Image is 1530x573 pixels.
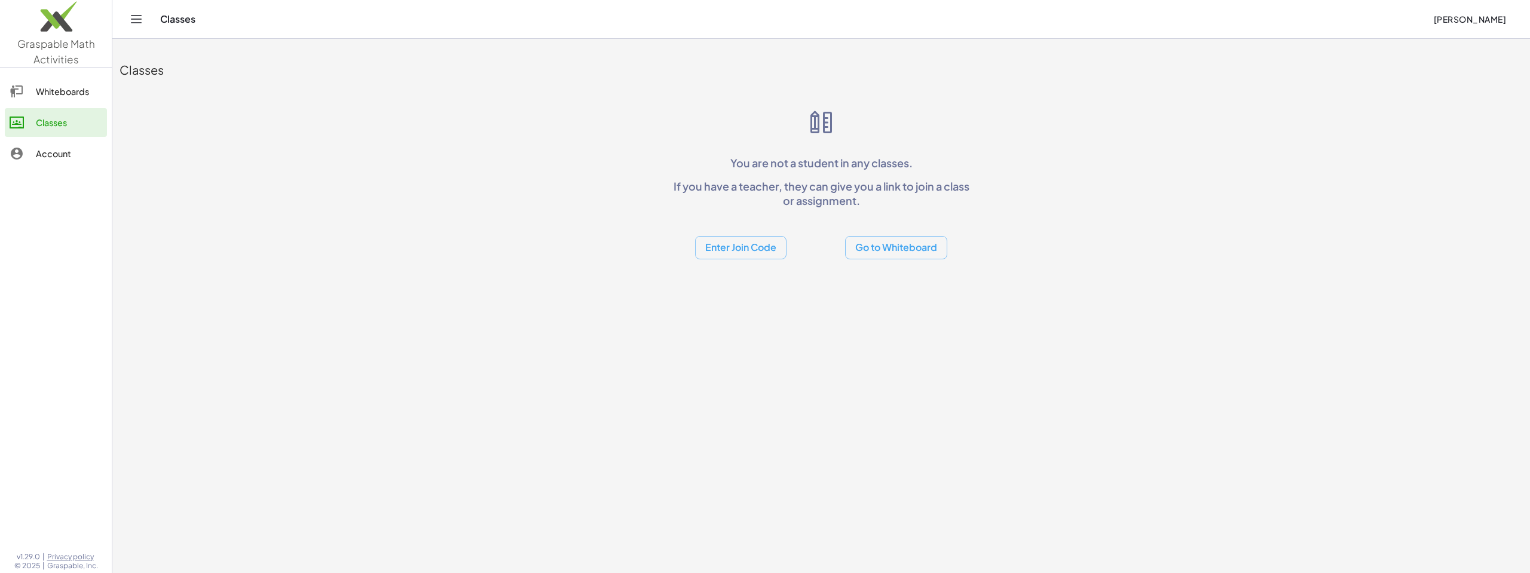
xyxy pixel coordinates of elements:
[668,179,974,207] p: If you have a teacher, they can give you a link to join a class or assignment.
[695,236,787,259] button: Enter Join Code
[17,37,95,66] span: Graspable Math Activities
[14,561,40,571] span: © 2025
[5,108,107,137] a: Classes
[36,84,102,99] div: Whiteboards
[36,115,102,130] div: Classes
[47,561,98,571] span: Graspable, Inc.
[1424,8,1516,30] button: [PERSON_NAME]
[120,62,1523,78] div: Classes
[47,552,98,562] a: Privacy policy
[36,146,102,161] div: Account
[845,236,947,259] button: Go to Whiteboard
[5,77,107,106] a: Whiteboards
[1433,14,1506,24] span: [PERSON_NAME]
[42,561,45,571] span: |
[5,139,107,168] a: Account
[17,552,40,562] span: v1.29.0
[42,552,45,562] span: |
[127,10,146,29] button: Toggle navigation
[668,156,974,170] p: You are not a student in any classes.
